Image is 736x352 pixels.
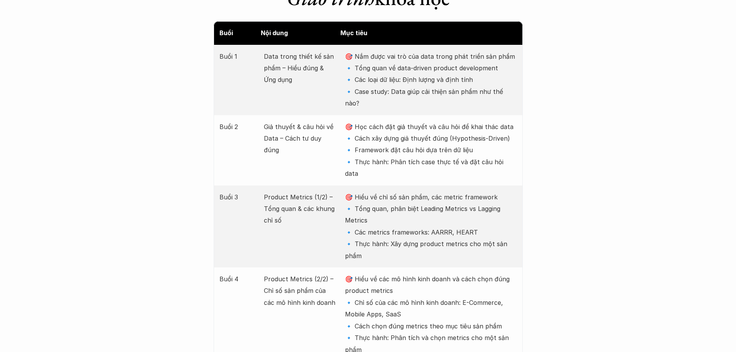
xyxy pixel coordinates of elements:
[219,191,256,203] p: Buổi 3
[345,191,517,262] p: 🎯 Hiểu về chỉ số sản phẩm, các metric framework 🔹 Tổng quan, phân biệt Leading Metrics vs Lagging...
[345,51,517,109] p: 🎯 Nắm được vai trò của data trong phát triển sản phẩm 🔹 Tổng quan về data-driven product developm...
[340,29,367,37] strong: Mục tiêu
[261,29,288,37] strong: Nội dung
[345,121,517,180] p: 🎯 Học cách đặt giả thuyết và câu hỏi để khai thác data 🔹 Cách xây dựng giả thuyết đúng (Hypothesi...
[219,29,233,37] strong: Buổi
[264,273,337,308] p: Product Metrics (2/2) – Chỉ số sản phẩm của các mô hình kinh doanh
[219,121,256,133] p: Buổi 2
[264,51,337,86] p: Data trong thiết kế sản phẩm – Hiểu đúng & Ứng dụng
[264,121,337,156] p: Giả thuyết & câu hỏi về Data – Cách tư duy đúng
[219,51,256,62] p: Buổi 1
[264,191,337,226] p: Product Metrics (1/2) – Tổng quan & các khung chỉ số
[219,273,256,285] p: Buổi 4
